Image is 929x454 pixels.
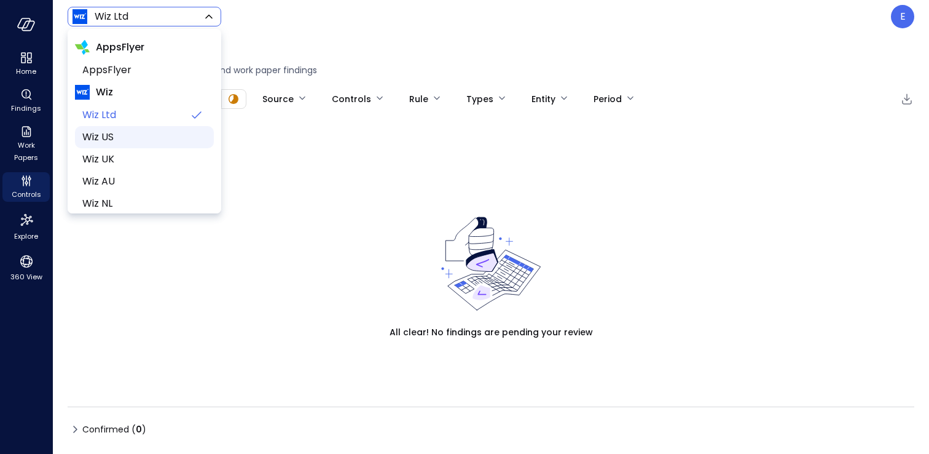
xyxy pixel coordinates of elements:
span: Wiz Ltd [82,108,184,122]
span: Wiz UK [82,152,204,167]
li: Wiz AU [75,170,214,193]
img: AppsFlyer [75,40,90,55]
span: AppsFlyer [96,40,144,55]
li: Wiz NL [75,193,214,215]
li: Wiz Ltd [75,104,214,126]
img: Wiz [75,85,90,100]
span: AppsFlyer [82,63,204,78]
li: AppsFlyer [75,59,214,81]
li: Wiz UK [75,148,214,170]
span: Wiz NL [82,196,204,211]
span: Wiz [96,85,113,100]
li: Wiz US [75,126,214,148]
span: Wiz US [82,130,204,145]
span: Wiz AU [82,174,204,189]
